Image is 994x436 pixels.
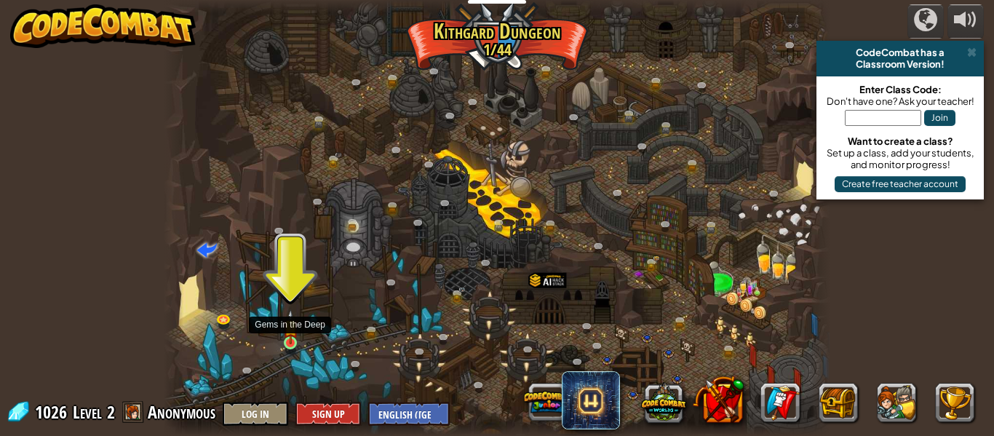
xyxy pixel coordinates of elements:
[822,58,978,70] div: Classroom Version!
[653,255,660,261] img: portrait.png
[824,147,977,170] div: Set up a class, add your students, and monitor progress!
[35,400,71,424] span: 1026
[947,4,984,39] button: Adjust volume
[73,400,102,424] span: Level
[148,400,215,424] span: Anonymous
[107,400,115,424] span: 2
[458,288,466,293] img: portrait.png
[824,84,977,95] div: Enter Class Code:
[822,47,978,58] div: CodeCombat has a
[835,176,966,192] button: Create free teacher account
[223,402,288,426] button: Log In
[924,110,955,126] button: Join
[824,95,977,107] div: Don't have one? Ask your teacher!
[283,309,298,344] img: level-banner-started.png
[335,152,343,157] img: portrait.png
[295,402,361,426] button: Sign Up
[824,135,977,147] div: Want to create a class?
[907,4,944,39] button: Campaigns
[10,4,196,48] img: CodeCombat - Learn how to code by playing a game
